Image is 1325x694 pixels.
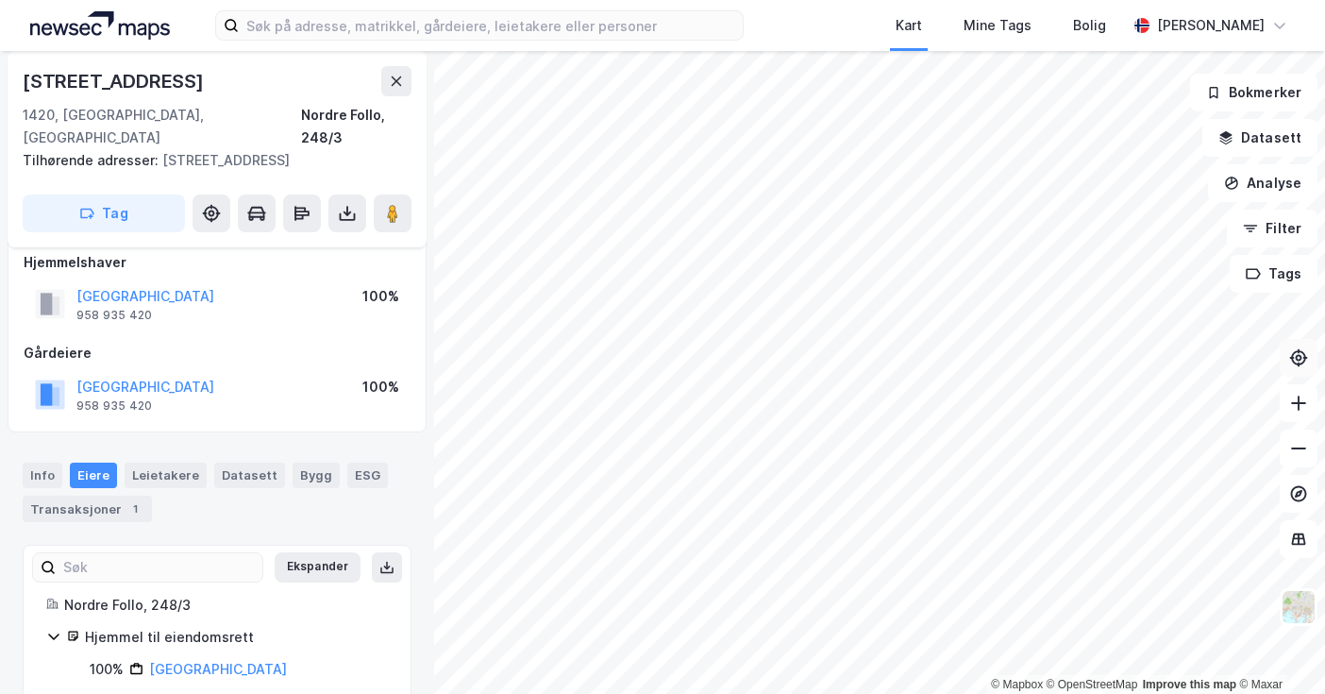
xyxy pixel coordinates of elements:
a: Improve this map [1143,678,1236,691]
div: Mine Tags [964,14,1031,37]
button: Bokmerker [1190,74,1317,111]
div: Leietakere [125,463,207,487]
button: Analyse [1208,164,1317,202]
button: Ekspander [275,552,361,583]
div: ESG [347,463,388,487]
div: Kart [896,14,922,37]
button: Filter [1227,210,1317,247]
img: logo.a4113a55bc3d86da70a041830d287a7e.svg [30,11,170,40]
div: 100% [362,376,399,398]
div: Info [23,463,62,487]
div: Bygg [293,463,340,487]
div: 958 935 420 [76,398,152,414]
div: 1420, [GEOGRAPHIC_DATA], [GEOGRAPHIC_DATA] [23,104,301,149]
div: 100% [362,285,399,308]
div: 958 935 420 [76,308,152,323]
button: Tags [1230,255,1317,293]
input: Søk [56,553,262,582]
div: [STREET_ADDRESS] [23,66,208,96]
a: Mapbox [991,678,1043,691]
button: Datasett [1202,119,1317,157]
div: Eiere [70,463,117,487]
div: [PERSON_NAME] [1157,14,1265,37]
input: Søk på adresse, matrikkel, gårdeiere, leietakere eller personer [239,11,743,40]
a: [GEOGRAPHIC_DATA] [149,661,287,677]
div: Bolig [1073,14,1106,37]
div: Hjemmelshaver [24,251,411,274]
iframe: Chat Widget [1231,603,1325,694]
a: OpenStreetMap [1047,678,1138,691]
div: Nordre Follo, 248/3 [301,104,411,149]
div: 1 [126,499,144,518]
div: Datasett [214,463,285,487]
img: Z [1281,589,1317,625]
div: [STREET_ADDRESS] [23,149,396,172]
div: Gårdeiere [24,342,411,364]
div: Kontrollprogram for chat [1231,603,1325,694]
button: Tag [23,195,185,232]
span: Tilhørende adresser: [23,152,162,168]
div: Nordre Follo, 248/3 [64,594,388,617]
div: Transaksjoner [23,496,152,522]
div: Hjemmel til eiendomsrett [85,626,388,649]
div: 100% [90,658,124,681]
